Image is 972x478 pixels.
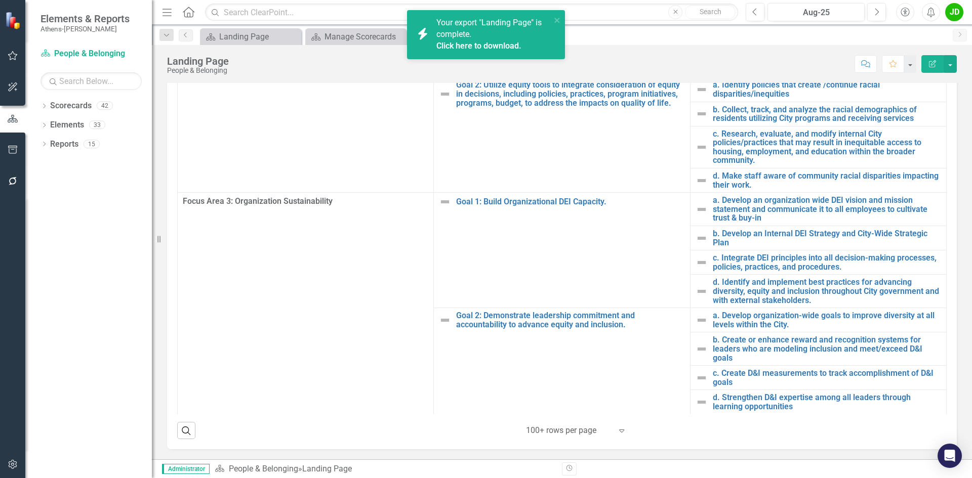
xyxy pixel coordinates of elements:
[229,464,298,473] a: People & Belonging
[696,343,708,355] img: Not Defined
[302,464,352,473] div: Landing Page
[50,119,84,131] a: Elements
[89,121,105,129] div: 33
[713,369,941,386] a: c. Create D&I measurements to track accomplishment of D&I goals
[690,366,946,390] td: Double-Click to Edit Right Click for Context Menu
[690,102,946,126] td: Double-Click to Edit Right Click for Context Menu
[439,314,451,326] img: Not Defined
[434,77,690,193] td: Double-Click to Edit Right Click for Context Menu
[713,105,941,123] a: b. Collect, track, and analyze the racial demographics of residents utilizing City programs and r...
[713,278,941,305] a: d. Identify and implement best practices for advancing diversity, equity and inclusion throughout...
[696,203,708,215] img: Not Defined
[434,193,690,308] td: Double-Click to Edit Right Click for Context Menu
[713,335,941,362] a: b. Create or enhance reward and recognition systems for leaders who are modeling inclusion and me...
[690,308,946,332] td: Double-Click to Edit Right Click for Context Menu
[97,102,113,110] div: 42
[205,4,738,21] input: Search ClearPoint...
[456,80,684,107] a: Goal 2: Utilize equity tools to integrate consideration of equity in decisions, including policie...
[690,275,946,308] td: Double-Click to Edit Right Click for Context Menu
[690,332,946,366] td: Double-Click to Edit Right Click for Context Menu
[40,48,142,60] a: People & Belonging
[696,232,708,244] img: Not Defined
[308,30,404,43] a: Manage Scorecards
[690,250,946,275] td: Double-Click to Edit Right Click for Context Menu
[178,193,434,414] td: Double-Click to Edit
[690,226,946,250] td: Double-Click to Edit Right Click for Context Menu
[167,56,229,67] div: Landing Page
[713,311,941,329] a: a. Develop organization-wide goals to improve diversity at all levels within the City.
[690,77,946,102] td: Double-Click to Edit Right Click for Context Menu
[713,171,941,189] a: d. Make staff aware of community racial disparities impacting their work.
[696,108,708,120] img: Not Defined
[713,229,941,247] a: b. Develop an Internal DEI Strategy and City-Wide Strategic Plan
[767,3,865,21] button: Aug-25
[219,30,299,43] div: Landing Page
[178,20,434,193] td: Double-Click to Edit
[554,14,561,26] button: close
[696,396,708,408] img: Not Defined
[215,463,554,475] div: »
[713,129,941,165] a: c. Research, evaluate, and modify internal City policies/practices that may result in inequitable...
[700,8,721,16] span: Search
[439,88,451,100] img: Not Defined
[167,67,229,74] div: People & Belonging
[713,196,941,223] a: a. Develop an organization wide DEI vision and mission statement and communicate it to all employ...
[50,100,92,112] a: Scorecards
[696,285,708,297] img: Not Defined
[40,72,142,90] input: Search Below...
[40,25,130,33] small: Athens-[PERSON_NAME]
[40,13,130,25] span: Elements & Reports
[685,5,736,19] button: Search
[938,444,962,468] div: Open Intercom Messenger
[434,308,690,414] td: Double-Click to Edit Right Click for Context Menu
[696,372,708,384] img: Not Defined
[696,256,708,269] img: Not Defined
[690,126,946,168] td: Double-Click to Edit Right Click for Context Menu
[202,30,299,43] a: Landing Page
[456,311,684,329] a: Goal 2: Demonstrate leadership commitment and accountability to advance equity and inclusion.
[456,197,684,206] a: Goal 1: Build Organizational DEI Capacity.
[436,18,548,52] span: Your export "Landing Page" is complete.
[50,139,78,150] a: Reports
[696,83,708,96] img: Not Defined
[713,393,941,411] a: d. Strengthen D&I expertise among all leaders through learning opportunities
[84,140,100,148] div: 15
[162,464,210,474] span: Administrator
[436,41,521,51] a: Click here to download.
[713,253,941,271] a: c. Integrate DEI principles into all decision-making processes, policies, practices, and procedures.
[5,11,23,29] img: ClearPoint Strategy
[690,193,946,226] td: Double-Click to Edit Right Click for Context Menu
[690,390,946,414] td: Double-Click to Edit Right Click for Context Menu
[713,80,941,98] a: a. Identify policies that create /continue racial disparities/inequities
[690,168,946,193] td: Double-Click to Edit Right Click for Context Menu
[439,196,451,208] img: Not Defined
[696,314,708,326] img: Not Defined
[325,30,404,43] div: Manage Scorecards
[696,141,708,153] img: Not Defined
[183,196,428,207] span: Focus Area 3: Organization Sustainability
[945,3,963,21] button: JD
[696,175,708,187] img: Not Defined
[771,7,861,19] div: Aug-25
